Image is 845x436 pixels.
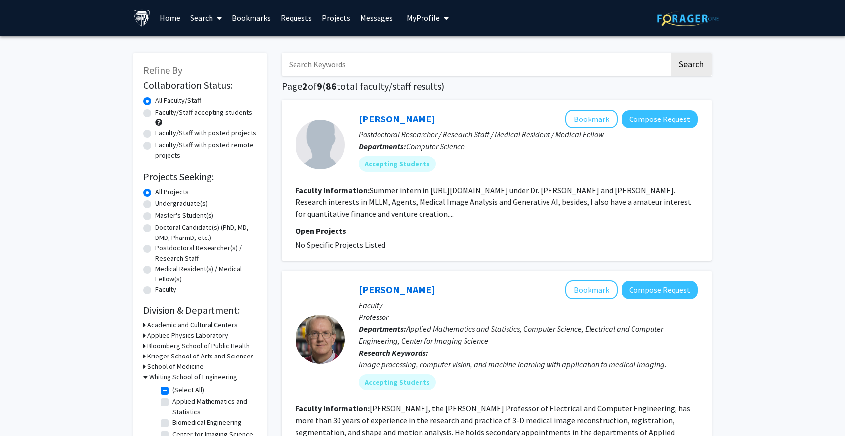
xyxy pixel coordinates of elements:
h3: School of Medicine [147,361,204,372]
mat-chip: Accepting Students [359,156,436,172]
label: Applied Mathematics and Statistics [172,396,254,417]
a: Home [155,0,185,35]
b: Faculty Information: [296,185,370,195]
a: Projects [317,0,355,35]
a: [PERSON_NAME] [359,113,435,125]
h3: Academic and Cultural Centers [147,320,238,330]
mat-chip: Accepting Students [359,374,436,390]
a: Messages [355,0,398,35]
label: (Select All) [172,385,204,395]
b: Research Keywords: [359,348,428,357]
input: Search Keywords [282,53,670,76]
label: Faculty/Staff accepting students [155,107,252,118]
b: Departments: [359,141,406,151]
h1: Page of ( total faculty/staff results) [282,80,712,92]
label: Faculty/Staff with posted remote projects [155,140,257,160]
button: Add Qilong Wu to Bookmarks [565,110,618,128]
b: Departments: [359,324,406,334]
button: Search [671,53,712,76]
label: Medical Resident(s) / Medical Fellow(s) [155,264,257,284]
a: Requests [276,0,317,35]
div: Image processing, computer vision, and machine learning with application to medical imaging. [359,358,698,370]
a: [PERSON_NAME] [359,283,435,296]
label: Master's Student(s) [155,210,213,221]
fg-read-more: Summer intern in [URL][DOMAIN_NAME] under Dr. [PERSON_NAME] and [PERSON_NAME]. Research interests... [296,185,691,219]
button: Compose Request to Qilong Wu [622,110,698,128]
label: Faculty [155,284,176,295]
img: Johns Hopkins University Logo [133,9,151,27]
span: 9 [317,80,322,92]
iframe: Chat [7,392,42,429]
h3: Applied Physics Laboratory [147,330,228,341]
span: Applied Mathematics and Statistics, Computer Science, Electrical and Computer Engineering, Center... [359,324,663,346]
label: All Projects [155,187,189,197]
a: Search [185,0,227,35]
span: My Profile [407,13,440,23]
p: Faculty [359,299,698,311]
h3: Krieger School of Arts and Sciences [147,351,254,361]
img: ForagerOne Logo [657,11,719,26]
label: Doctoral Candidate(s) (PhD, MD, DMD, PharmD, etc.) [155,222,257,243]
span: 86 [326,80,337,92]
label: All Faculty/Staff [155,95,201,106]
button: Compose Request to Jerry Prince [622,281,698,299]
span: Computer Science [406,141,465,151]
h3: Whiting School of Engineering [149,372,237,382]
p: Open Projects [296,225,698,237]
span: 2 [302,80,308,92]
button: Add Jerry Prince to Bookmarks [565,280,618,299]
span: Refine By [143,64,182,76]
label: Postdoctoral Researcher(s) / Research Staff [155,243,257,264]
p: Professor [359,311,698,323]
h3: Bloomberg School of Public Health [147,341,250,351]
span: No Specific Projects Listed [296,240,385,250]
h2: Projects Seeking: [143,171,257,183]
label: Undergraduate(s) [155,198,208,209]
p: Postdoctoral Researcher / Research Staff / Medical Resident / Medical Fellow [359,128,698,140]
label: Faculty/Staff with posted projects [155,128,256,138]
b: Faculty Information: [296,403,370,413]
h2: Division & Department: [143,304,257,316]
h2: Collaboration Status: [143,79,257,91]
a: Bookmarks [227,0,276,35]
label: Biomedical Engineering [172,417,242,428]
